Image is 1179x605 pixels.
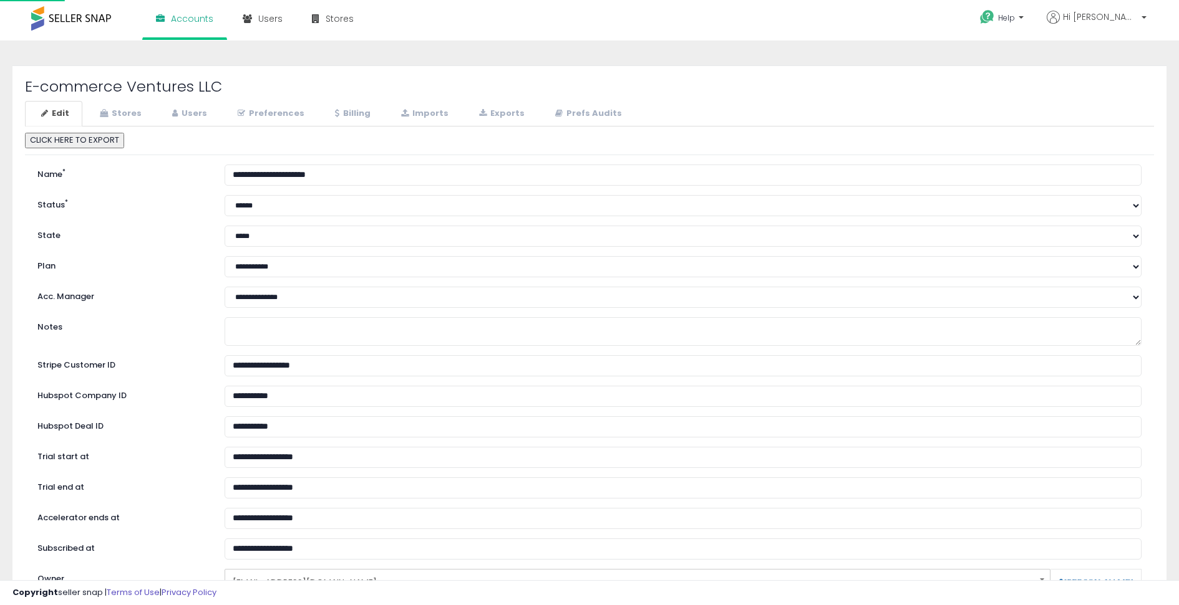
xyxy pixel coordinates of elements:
label: State [28,226,215,242]
i: Get Help [979,9,995,25]
span: Accounts [171,12,213,25]
div: seller snap | | [12,587,216,599]
a: Users [156,101,220,126]
a: Terms of Use [107,586,160,598]
span: Hi [PERSON_NAME] [1063,11,1138,23]
label: Subscribed at [28,538,215,555]
a: Billing [319,101,384,126]
h2: E-commerce Ventures LLC [25,79,1154,95]
a: [PERSON_NAME] [1058,578,1133,587]
label: Owner [37,573,64,585]
a: Stores [84,101,155,126]
a: Preferences [221,101,318,126]
span: Stores [326,12,354,25]
a: Privacy Policy [162,586,216,598]
a: Exports [463,101,538,126]
label: Name [28,164,215,181]
span: Users [258,12,283,25]
label: Hubspot Company ID [28,386,215,402]
button: CLICK HERE TO EXPORT [25,133,124,148]
span: [EMAIL_ADDRESS][DOMAIN_NAME] [233,572,1026,593]
a: Edit [25,101,82,126]
a: Hi [PERSON_NAME] [1047,11,1147,39]
a: Prefs Audits [539,101,635,126]
span: Help [998,12,1015,23]
label: Plan [28,256,215,272]
label: Stripe Customer ID [28,355,215,371]
a: Imports [385,101,462,126]
label: Notes [28,317,215,333]
label: Trial start at [28,447,215,463]
label: Trial end at [28,477,215,493]
label: Accelerator ends at [28,508,215,524]
label: Status [28,195,215,211]
label: Acc. Manager [28,287,215,303]
label: Hubspot Deal ID [28,416,215,432]
strong: Copyright [12,586,58,598]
